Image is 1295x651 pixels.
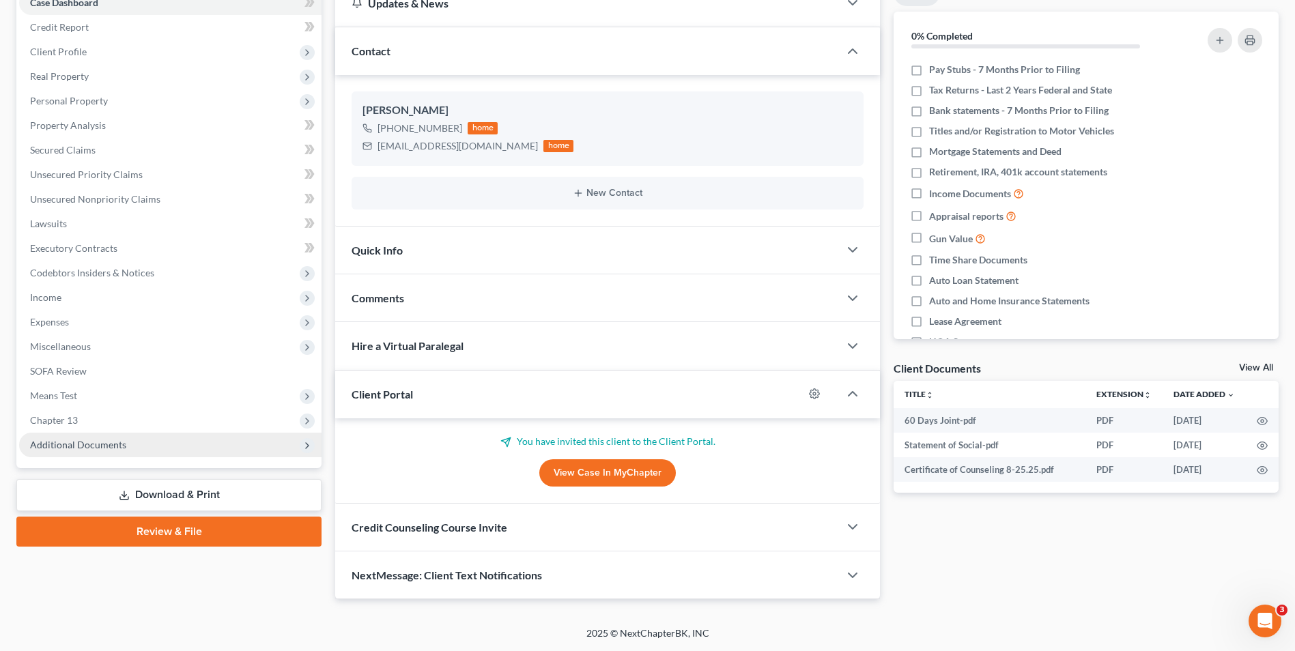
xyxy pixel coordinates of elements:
span: 3 [1277,605,1287,616]
span: Executory Contracts [30,242,117,254]
div: [EMAIL_ADDRESS][DOMAIN_NAME] [378,139,538,153]
span: Credit Report [30,21,89,33]
a: SOFA Review [19,359,322,384]
span: Personal Property [30,95,108,106]
span: Chapter 13 [30,414,78,426]
a: Unsecured Nonpriority Claims [19,187,322,212]
span: Credit Counseling Course Invite [352,521,507,534]
span: SOFA Review [30,365,87,377]
span: Contact [352,44,390,57]
a: Date Added expand_more [1173,389,1235,399]
p: You have invited this client to the Client Portal. [352,435,864,448]
td: [DATE] [1163,457,1246,482]
span: Comments [352,291,404,304]
div: [PHONE_NUMBER] [378,121,462,135]
td: [DATE] [1163,433,1246,457]
span: Time Share Documents [929,253,1027,267]
span: Secured Claims [30,144,96,156]
span: Hire a Virtual Paralegal [352,339,464,352]
span: Mortgage Statements and Deed [929,145,1062,158]
span: Pay Stubs - 7 Months Prior to Filing [929,63,1080,76]
span: Bank statements - 7 Months Prior to Filing [929,104,1109,117]
span: Client Portal [352,388,413,401]
i: expand_more [1227,391,1235,399]
span: Additional Documents [30,439,126,450]
strong: 0% Completed [911,30,973,42]
a: Unsecured Priority Claims [19,162,322,187]
span: Lawsuits [30,218,67,229]
span: Miscellaneous [30,341,91,352]
a: Download & Print [16,479,322,511]
i: unfold_more [1143,391,1152,399]
a: Review & File [16,517,322,547]
div: [PERSON_NAME] [362,102,853,119]
span: Real Property [30,70,89,82]
span: NextMessage: Client Text Notifications [352,568,542,581]
iframe: Intercom live chat [1249,605,1281,637]
button: New Contact [362,188,853,199]
span: Auto and Home Insurance Statements [929,294,1090,308]
a: Property Analysis [19,113,322,138]
span: HOA Statement [929,335,997,349]
span: Unsecured Nonpriority Claims [30,193,160,205]
td: PDF [1085,433,1163,457]
a: Extensionunfold_more [1096,389,1152,399]
div: home [468,122,498,134]
span: Tax Returns - Last 2 Years Federal and State [929,83,1112,97]
span: Titles and/or Registration to Motor Vehicles [929,124,1114,138]
span: Expenses [30,316,69,328]
div: Client Documents [894,361,981,375]
span: Codebtors Insiders & Notices [30,267,154,278]
td: PDF [1085,457,1163,482]
div: 2025 © NextChapterBK, INC [259,626,1037,651]
a: Secured Claims [19,138,322,162]
a: Titleunfold_more [905,389,934,399]
a: Credit Report [19,15,322,40]
span: Income Documents [929,187,1011,201]
td: Statement of Social-pdf [894,433,1085,457]
td: PDF [1085,408,1163,433]
span: Income [30,291,61,303]
i: unfold_more [926,391,934,399]
span: Unsecured Priority Claims [30,169,143,180]
td: 60 Days Joint-pdf [894,408,1085,433]
span: Quick Info [352,244,403,257]
td: Certificate of Counseling 8-25.25.pdf [894,457,1085,482]
div: home [543,140,573,152]
td: [DATE] [1163,408,1246,433]
span: Gun Value [929,232,973,246]
a: View Case in MyChapter [539,459,676,487]
span: Property Analysis [30,119,106,131]
a: Lawsuits [19,212,322,236]
a: View All [1239,363,1273,373]
a: Executory Contracts [19,236,322,261]
span: Means Test [30,390,77,401]
span: Lease Agreement [929,315,1001,328]
span: Retirement, IRA, 401k account statements [929,165,1107,179]
span: Client Profile [30,46,87,57]
span: Appraisal reports [929,209,1004,223]
span: Auto Loan Statement [929,274,1019,287]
